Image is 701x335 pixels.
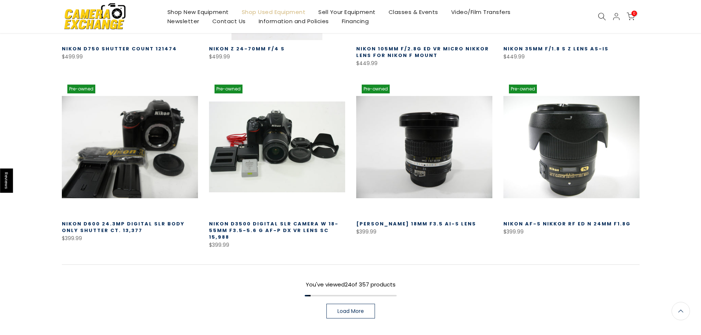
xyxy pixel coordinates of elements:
[209,45,285,52] a: Nikon Z 24-70mm f/4 S
[312,7,382,17] a: Sell Your Equipment
[209,240,345,250] div: $399.99
[209,220,339,240] a: Nikon D3500 Digital SLR Camera w 18-55mm f3.5-5.6 G AF-P DX VR Lens SC 15,988
[345,281,351,288] span: 24
[62,234,198,243] div: $399.99
[62,220,185,234] a: Nikon D600 24.3mp Digital SLR Body only Shutter Ct. 13,377
[209,52,345,61] div: $499.99
[356,227,492,236] div: $399.99
[62,52,198,61] div: $499.99
[672,302,690,320] a: Back to the top
[356,59,492,68] div: $449.99
[503,220,631,227] a: Nikon AF-S Nikkor RF ED N 24mm f1.8G
[252,17,335,26] a: Information and Policies
[503,52,640,61] div: $449.99
[326,304,375,318] a: Load More
[503,227,640,236] div: $399.99
[161,7,235,17] a: Shop New Equipment
[356,45,489,59] a: Nikon 105mm f/2.8G ED VR Micro Nikkor Lens for Nikon F Mount
[627,13,635,21] a: 0
[337,309,364,314] span: Load More
[161,17,206,26] a: Newsletter
[235,7,312,17] a: Shop Used Equipment
[306,281,396,288] span: You've viewed of 357 products
[445,7,517,17] a: Video/Film Transfers
[503,45,609,52] a: Nikon 35mm f/1.8 S Z Lens AS-IS
[206,17,252,26] a: Contact Us
[356,220,476,227] a: [PERSON_NAME] 18mm f3.5 Ai-s lens
[62,45,177,52] a: Nikon D750 Shutter Count 121474
[631,11,637,16] span: 0
[382,7,445,17] a: Classes & Events
[335,17,375,26] a: Financing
